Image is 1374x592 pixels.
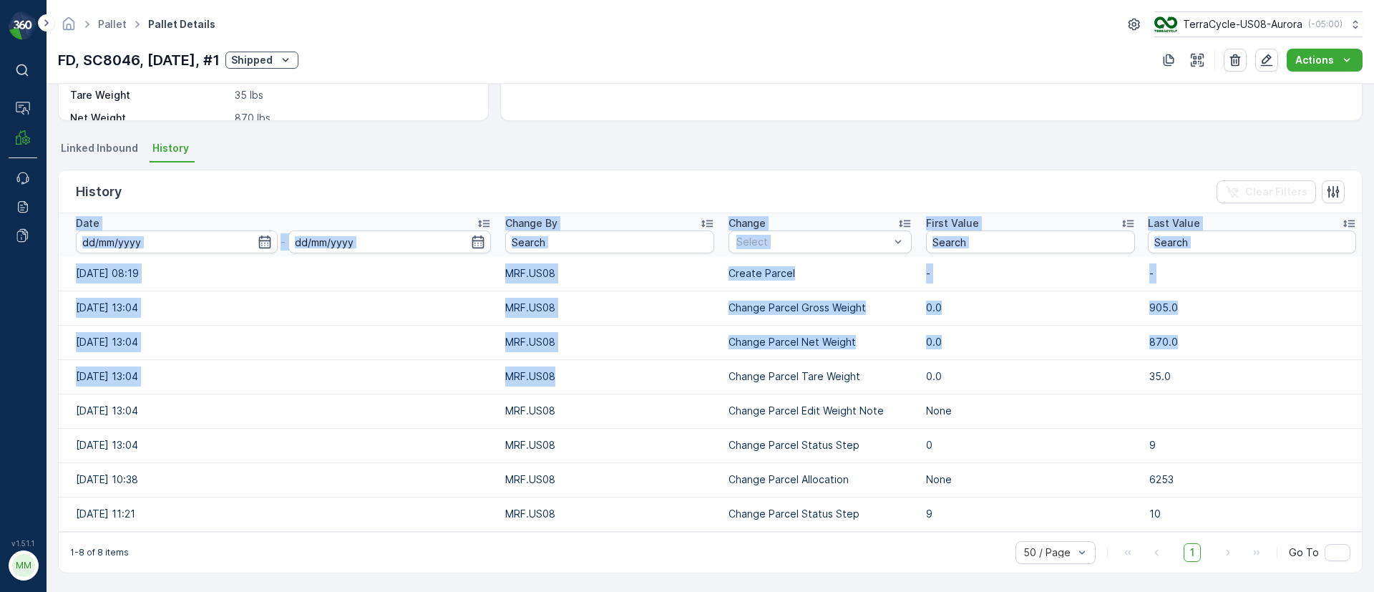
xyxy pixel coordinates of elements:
[1287,49,1363,72] button: Actions
[70,111,229,125] p: Net Weight
[926,472,1135,487] p: None
[9,11,37,40] img: logo
[926,438,1135,452] p: 0
[76,182,122,202] p: History
[59,497,498,531] td: [DATE] 11:21
[59,325,498,359] td: [DATE] 13:04
[1149,438,1345,452] p: 9
[1308,19,1343,30] p: ( -05:00 )
[1149,472,1345,487] p: 6253
[98,18,127,30] a: Pallet
[498,428,721,462] td: MRF.US08
[145,17,218,31] span: Pallet Details
[235,111,473,125] p: 870 lbs
[1154,11,1363,37] button: TerraCycle-US08-Aurora(-05:00)
[235,88,473,102] p: 35 lbs
[76,231,278,253] input: dd/mm/yyyy
[1149,507,1345,521] p: 10
[58,49,220,71] p: FD, SC8046, [DATE], #1
[926,335,1135,349] p: 0.0
[1183,17,1302,31] p: TerraCycle-US08-Aurora
[152,141,189,155] span: History
[1184,543,1201,562] span: 1
[1148,231,1356,253] input: Search
[59,359,498,394] td: [DATE] 13:04
[59,394,498,428] td: [DATE] 13:04
[926,369,1135,384] p: 0.0
[59,291,498,325] td: [DATE] 13:04
[498,359,721,394] td: MRF.US08
[729,472,912,487] p: Change Parcel Allocation
[1149,301,1345,315] p: 905.0
[729,369,912,384] p: Change Parcel Tare Weight
[231,53,273,67] p: Shipped
[926,301,1135,315] p: 0.0
[1148,216,1200,231] p: Last Value
[729,438,912,452] p: Change Parcel Status Step
[1154,16,1177,32] img: image_ci7OI47.png
[498,462,721,497] td: MRF.US08
[926,507,1135,521] p: 9
[498,291,721,325] td: MRF.US08
[729,266,912,281] p: Create Parcel
[729,404,912,418] p: Change Parcel Edit Weight Note
[498,394,721,428] td: MRF.US08
[1217,180,1316,203] button: Clear Filters
[12,554,35,577] div: MM
[926,216,979,231] p: First Value
[505,216,557,231] p: Change By
[1142,256,1362,291] td: -
[1149,335,1345,349] p: 870.0
[736,235,890,249] p: Select
[926,231,1135,253] input: Search
[281,233,286,251] p: -
[225,52,298,69] button: Shipped
[1245,185,1307,199] p: Clear Filters
[76,216,99,231] p: Date
[729,335,912,349] p: Change Parcel Net Weight
[1149,369,1345,384] p: 35.0
[919,256,1142,291] td: -
[9,550,37,581] button: MM
[926,404,1135,418] p: None
[59,428,498,462] td: [DATE] 13:04
[59,256,498,291] td: [DATE] 08:19
[9,539,37,548] span: v 1.51.1
[61,21,77,34] a: Homepage
[498,256,721,291] td: MRF.US08
[498,497,721,531] td: MRF.US08
[61,141,138,155] span: Linked Inbound
[59,462,498,497] td: [DATE] 10:38
[729,507,912,521] p: Change Parcel Status Step
[729,301,912,315] p: Change Parcel Gross Weight
[70,88,229,102] p: Tare Weight
[505,231,714,253] input: Search
[288,231,490,253] input: dd/mm/yyyy
[498,325,721,359] td: MRF.US08
[729,216,766,231] p: Change
[70,547,129,558] p: 1-8 of 8 items
[1295,53,1334,67] p: Actions
[1289,545,1319,560] span: Go To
